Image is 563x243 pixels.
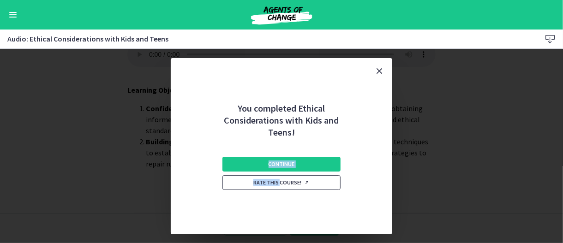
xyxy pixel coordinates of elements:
img: Agents of Change [226,4,337,26]
span: Continue [269,160,295,168]
a: Rate this course! Opens in a new window [222,175,341,190]
button: Continue [222,157,341,172]
h3: Audio: Ethical Considerations with Kids and Teens [7,33,526,44]
h2: You completed Ethical Considerations with Kids and Teens! [221,84,342,138]
span: Rate this course! [253,179,310,186]
button: Close [366,58,392,84]
i: Opens in a new window [304,180,310,185]
button: Enable menu [7,9,18,20]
